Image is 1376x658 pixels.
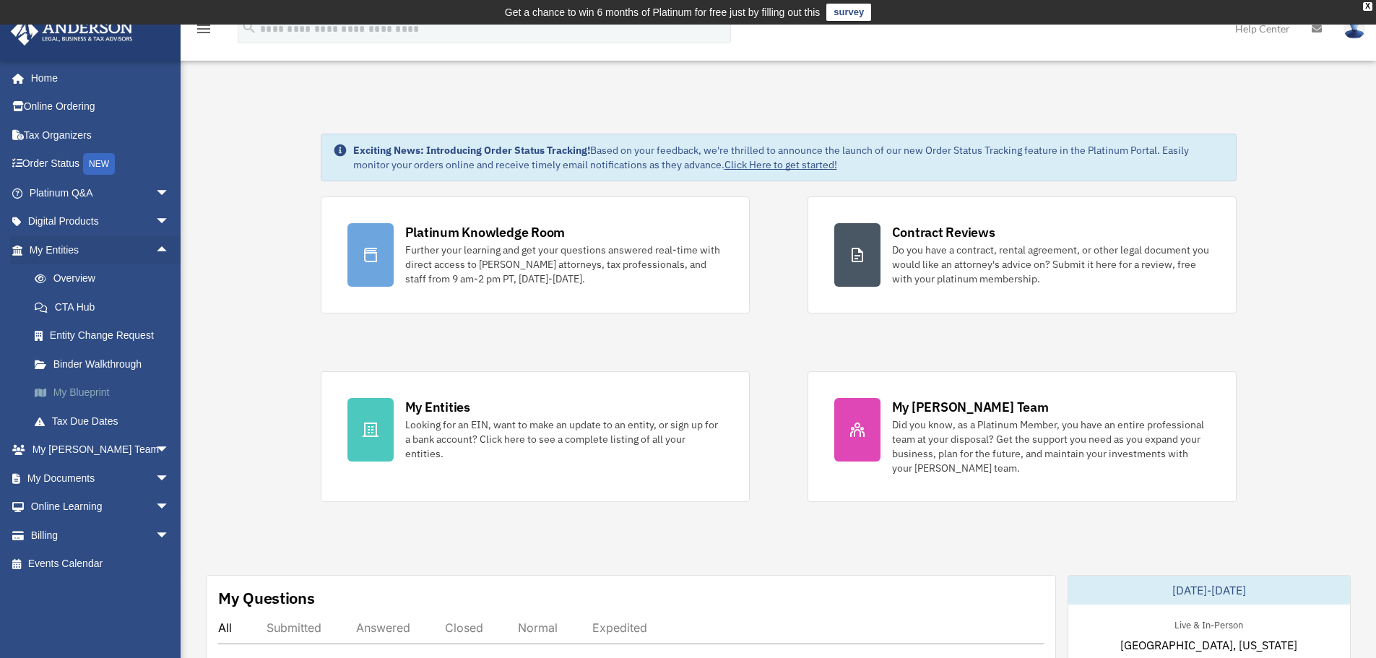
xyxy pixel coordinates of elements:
[20,293,191,321] a: CTA Hub
[10,178,191,207] a: Platinum Q&Aarrow_drop_down
[267,620,321,635] div: Submitted
[10,550,191,579] a: Events Calendar
[1120,636,1297,654] span: [GEOGRAPHIC_DATA], [US_STATE]
[405,398,470,416] div: My Entities
[10,521,191,550] a: Billingarrow_drop_down
[10,92,191,121] a: Online Ordering
[83,153,115,175] div: NEW
[724,158,837,171] a: Click Here to get started!
[892,417,1210,475] div: Did you know, as a Platinum Member, you have an entire professional team at your disposal? Get th...
[353,144,590,157] strong: Exciting News: Introducing Order Status Tracking!
[20,264,191,293] a: Overview
[1068,576,1350,605] div: [DATE]-[DATE]
[518,620,558,635] div: Normal
[155,436,184,465] span: arrow_drop_down
[10,464,191,493] a: My Documentsarrow_drop_down
[20,378,191,407] a: My Blueprint
[321,371,750,502] a: My Entities Looking for an EIN, want to make an update to an entity, or sign up for a bank accoun...
[218,620,232,635] div: All
[155,207,184,237] span: arrow_drop_down
[155,178,184,208] span: arrow_drop_down
[405,243,723,286] div: Further your learning and get your questions answered real-time with direct access to [PERSON_NAM...
[353,143,1224,172] div: Based on your feedback, we're thrilled to announce the launch of our new Order Status Tracking fe...
[155,521,184,550] span: arrow_drop_down
[155,493,184,522] span: arrow_drop_down
[10,64,184,92] a: Home
[1163,616,1255,631] div: Live & In-Person
[826,4,871,21] a: survey
[445,620,483,635] div: Closed
[808,371,1237,502] a: My [PERSON_NAME] Team Did you know, as a Platinum Member, you have an entire professional team at...
[505,4,821,21] div: Get a chance to win 6 months of Platinum for free just by filling out this
[10,235,191,264] a: My Entitiesarrow_drop_up
[241,20,257,35] i: search
[7,17,137,46] img: Anderson Advisors Platinum Portal
[155,235,184,265] span: arrow_drop_up
[892,398,1049,416] div: My [PERSON_NAME] Team
[592,620,647,635] div: Expedited
[405,417,723,461] div: Looking for an EIN, want to make an update to an entity, or sign up for a bank account? Click her...
[20,407,191,436] a: Tax Due Dates
[892,243,1210,286] div: Do you have a contract, rental agreement, or other legal document you would like an attorney's ad...
[195,20,212,38] i: menu
[20,321,191,350] a: Entity Change Request
[10,121,191,150] a: Tax Organizers
[808,196,1237,313] a: Contract Reviews Do you have a contract, rental agreement, or other legal document you would like...
[10,493,191,521] a: Online Learningarrow_drop_down
[20,350,191,378] a: Binder Walkthrough
[1363,2,1372,11] div: close
[195,25,212,38] a: menu
[892,223,995,241] div: Contract Reviews
[405,223,566,241] div: Platinum Knowledge Room
[321,196,750,313] a: Platinum Knowledge Room Further your learning and get your questions answered real-time with dire...
[10,207,191,236] a: Digital Productsarrow_drop_down
[155,464,184,493] span: arrow_drop_down
[10,150,191,179] a: Order StatusNEW
[356,620,410,635] div: Answered
[1343,18,1365,39] img: User Pic
[10,436,191,464] a: My [PERSON_NAME] Teamarrow_drop_down
[218,587,315,609] div: My Questions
